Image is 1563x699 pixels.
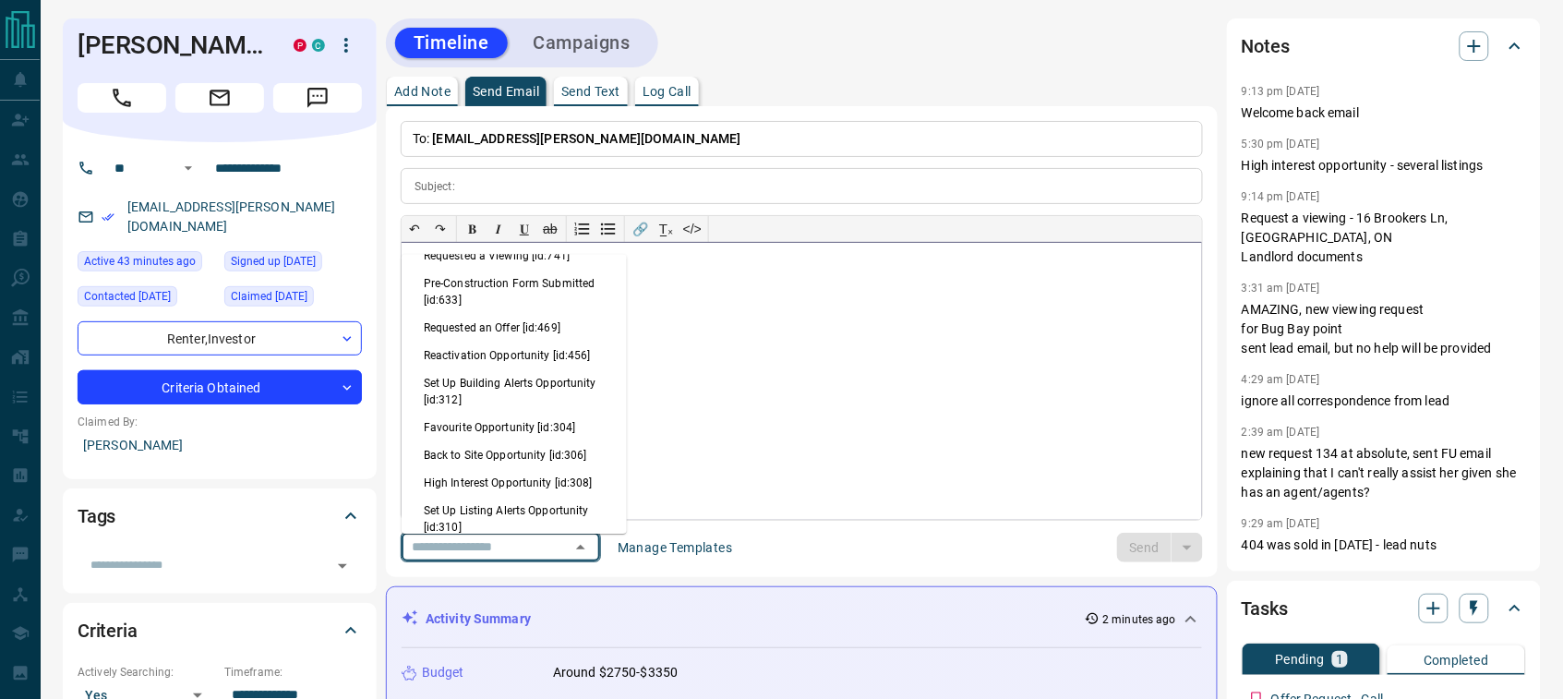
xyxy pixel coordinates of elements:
button: 🔗 [628,216,654,242]
p: Pending [1275,653,1325,666]
button: ↷ [427,216,453,242]
span: Signed up [DATE] [231,252,316,271]
li: Pre-Construction Form Submitted [id:633] [402,270,627,314]
li: Reactivation Opportunity [id:456] [402,342,627,369]
s: ab [543,222,558,236]
div: split button [1117,533,1203,562]
button: ab [537,216,563,242]
button: Manage Templates [607,533,743,562]
p: Log Call [643,85,691,98]
p: Budget [422,663,464,682]
p: 3:31 am [DATE] [1242,282,1320,295]
div: condos.ca [312,39,325,52]
span: Email [175,83,264,113]
li: Set Up Listing Alerts Opportunity [id:310] [402,497,627,541]
h1: [PERSON_NAME] [78,30,266,60]
p: 404 was sold in [DATE] - lead nuts [1242,536,1526,555]
p: Subject: [415,178,455,195]
p: [PERSON_NAME] [78,430,362,461]
p: AMAZING, new viewing request for Bug Bay point sent lead email, but no help will be provided [1242,300,1526,358]
p: 2:39 am [DATE] [1242,426,1320,439]
div: Tags [78,494,362,538]
span: Claimed [DATE] [231,287,307,306]
p: new request 134 at absolute, sent FU email explaining that I can't really assist her given she ha... [1242,444,1526,502]
p: Completed [1424,654,1489,667]
p: 9:29 am [DATE] [1242,517,1320,530]
div: property.ca [294,39,307,52]
div: Mon Sep 15 2025 [78,251,215,277]
span: Active 43 minutes ago [84,252,196,271]
button: Open [330,553,355,579]
li: Back to Site Opportunity [id:306] [402,441,627,469]
li: Requested a Viewing [id:741] [402,242,627,270]
p: Claimed By: [78,414,362,430]
p: To: [401,121,1203,157]
li: Favourite Opportunity [id:304] [402,414,627,441]
p: ignore all correspondence from lead [1242,392,1526,411]
p: 9:14 pm [DATE] [1242,190,1320,203]
h2: Tasks [1242,594,1288,623]
p: 5:30 pm [DATE] [1242,138,1320,151]
a: [EMAIL_ADDRESS][PERSON_NAME][DOMAIN_NAME] [127,199,336,234]
span: [EMAIL_ADDRESS][PERSON_NAME][DOMAIN_NAME] [433,131,741,146]
h2: Notes [1242,31,1290,61]
button: 𝐁 [460,216,486,242]
p: Activity Summary [426,609,531,629]
button: ↶ [402,216,427,242]
p: 1 [1336,653,1343,666]
button: 𝑰 [486,216,511,242]
p: Welcome back email [1242,103,1526,123]
h2: Criteria [78,616,138,645]
button: Numbered list [570,216,595,242]
button: </> [679,216,705,242]
span: Message [273,83,362,113]
div: Criteria Obtained [78,370,362,404]
button: T̲ₓ [654,216,679,242]
button: Bullet list [595,216,621,242]
div: Mon Sep 01 2025 [78,286,215,312]
div: Notes [1242,24,1526,68]
div: Activity Summary2 minutes ago [402,602,1202,636]
li: Requested an Offer [id:469] [402,314,627,342]
span: Call [78,83,166,113]
div: Criteria [78,609,362,653]
button: Open [177,157,199,179]
h2: Tags [78,501,115,531]
p: Around $2750-$3350 [553,663,678,682]
p: Request a viewing - 16 Brookers Ln, [GEOGRAPHIC_DATA], ON Landlord documents [1242,209,1526,267]
div: Tasks [1242,586,1526,631]
button: Campaigns [515,28,649,58]
div: Mon Jul 27 2015 [224,251,362,277]
svg: Email Verified [102,211,114,223]
span: 𝐔 [520,222,529,236]
button: Timeline [395,28,508,58]
p: 2 minutes ago [1103,611,1176,628]
p: 4:29 am [DATE] [1242,373,1320,386]
p: Send Text [561,85,620,98]
button: Close [568,535,594,560]
div: Renter , Investor [78,321,362,356]
span: Contacted [DATE] [84,287,171,306]
p: Timeframe: [224,664,362,681]
div: Fri Jun 28 2019 [224,286,362,312]
p: High interest opportunity - several listings [1242,156,1526,175]
p: 9:13 pm [DATE] [1242,85,1320,98]
p: Actively Searching: [78,664,215,681]
li: Set Up Building Alerts Opportunity [id:312] [402,369,627,414]
p: Add Note [394,85,451,98]
li: High Interest Opportunity [id:308] [402,469,627,497]
button: 𝐔 [511,216,537,242]
p: Send Email [473,85,539,98]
